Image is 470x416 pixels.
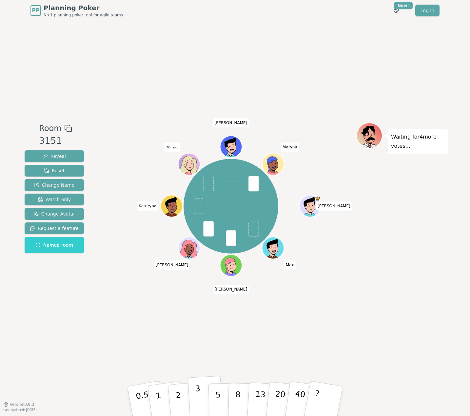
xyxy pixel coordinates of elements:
span: Planning Poker [44,3,123,12]
span: Change Avatar [33,211,75,217]
span: Click to change your name [213,118,249,127]
span: Click to change your name [164,143,180,152]
span: Reset [44,167,65,174]
span: Click to change your name [316,201,352,211]
span: Click to change your name [137,201,158,211]
a: PPPlanning PokerNo.1 planning poker tool for agile teams [30,3,123,18]
span: Request a feature [30,225,79,232]
button: Change Avatar [25,208,84,220]
button: Watch only [25,194,84,205]
span: Last updated: [DATE] [3,408,37,412]
span: Click to change your name [284,260,296,270]
button: Named room [25,237,84,253]
button: Version0.9.3 [3,402,34,407]
button: Reveal [25,150,84,162]
span: Room [39,123,61,134]
button: Request a feature [25,222,84,234]
button: New! [390,5,402,16]
span: Click to change your name [281,143,299,152]
span: Gunnar is the host [315,196,320,201]
span: Click to change your name [213,285,249,294]
button: Change Name [25,179,84,191]
a: Log in [415,5,440,16]
span: Version 0.9.3 [10,402,34,407]
div: 3151 [39,134,72,148]
span: PP [32,7,39,14]
p: Waiting for 4 more votes... [391,132,445,151]
span: Watch only [38,196,71,203]
button: Reset [25,165,84,177]
button: Click to change your avatar [179,154,199,175]
span: Reveal [43,153,66,160]
span: Named room [35,242,73,248]
span: Click to change your name [154,260,190,270]
div: New! [394,2,413,9]
span: Change Name [34,182,74,188]
span: (you) [171,146,179,149]
span: No.1 planning poker tool for agile teams [44,12,123,18]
